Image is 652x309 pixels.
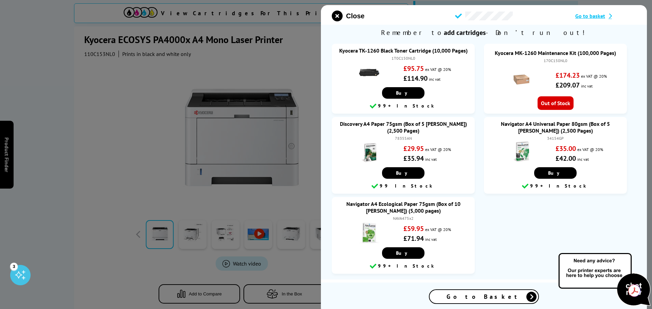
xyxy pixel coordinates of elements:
[491,58,620,63] div: 170C150NL0
[346,12,364,20] span: Close
[425,67,451,72] span: ex VAT @ 20%
[548,170,563,176] span: Buy
[357,221,381,245] img: Navigator A4 Ecological Paper 75gsm (Box of 10 Reams) (5,000 pages)
[581,83,593,89] span: inc vat
[339,56,468,61] div: 1T0C150NL0
[403,64,424,73] strong: £95.75
[335,102,471,110] div: 99+ In Stock
[396,90,411,96] span: Buy
[403,234,424,243] strong: £71.94
[556,154,576,163] strong: £42.00
[581,74,607,79] span: ex VAT @ 20%
[346,200,460,214] a: Navigator A4 Ecological Paper 75gsm (Box of 10 [PERSON_NAME]) (5,000 pages)
[332,11,364,21] button: close modal
[495,50,616,56] a: Kyocera MK-1260 Maintenance Kit (100,000 Pages)
[321,25,647,40] span: Remember to - Don’t run out!
[575,13,605,19] span: Go to basket
[538,96,574,110] span: Out of Stock
[425,157,437,162] span: inc vat
[335,262,471,270] div: 99+ In Stock
[575,13,636,19] a: Go to basket
[429,289,539,304] a: Go to Basket
[556,81,580,90] strong: £209.07
[340,120,467,134] a: Discovery A4 Paper 75gsm (Box of 5 [PERSON_NAME]) (2,500 Pages)
[403,154,424,163] strong: £35.94
[396,250,411,256] span: Buy
[509,141,533,165] img: Navigator A4 Universal Paper 80gsm (Box of 5 Reams) (2,500 Pages)
[335,182,471,190] div: 99 In Stock
[556,144,576,153] strong: £35.00
[403,224,424,233] strong: £59.95
[403,144,424,153] strong: £29.95
[557,252,652,308] img: Open Live Chat window
[491,136,620,141] div: 34154GP
[339,47,468,54] a: Kyocera TK-1260 Black Toner Cartridge (10,000 Pages)
[425,227,451,232] span: ex VAT @ 20%
[10,263,18,270] div: 3
[429,77,440,82] span: inc vat
[425,147,451,152] span: ex VAT @ 20%
[403,74,428,83] strong: £114.90
[487,182,623,190] div: 99+ In Stock
[339,136,468,141] div: 78355AN
[509,67,533,91] img: Kyocera MK-1260 Maintenance Kit (100,000 Pages)
[425,237,437,242] span: inc vat
[577,147,603,152] span: ex VAT @ 20%
[339,216,468,221] div: NAVA475x2
[577,157,589,162] span: inc vat
[501,120,610,134] a: Navigator A4 Universal Paper 80gsm (Box of 5 [PERSON_NAME]) (2,500 Pages)
[396,170,411,176] span: Buy
[447,293,521,301] span: Go to Basket
[556,71,580,80] strong: £174.23
[357,61,381,84] img: Kyocera TK-1260 Black Toner Cartridge (10,000 Pages)
[357,141,381,165] img: Discovery A4 Paper 75gsm (Box of 5 Reams) (2,500 Pages)
[444,28,486,37] b: add cartridges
